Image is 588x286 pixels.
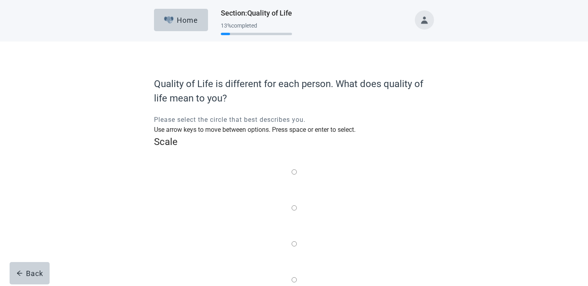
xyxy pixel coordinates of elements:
button: Toggle account menu [415,10,434,30]
legend: Scale [154,135,434,150]
input: Quality of life scale: 50 out of 100. Balance of the two [292,241,297,246]
h1: Section : Quality of Life [221,8,292,19]
button: arrow-leftBack [10,262,50,284]
div: Home [164,16,198,24]
input: Quality of life scale: 0 out of 100. Living through anything no matter what [292,169,297,175]
label: Quality of Life is different for each person. What does quality of life mean to you? [154,77,434,105]
p: Please select the circle that best describes you. [154,115,434,125]
img: Elephant [164,16,174,24]
input: Quality of life scale: 75 out of 100. 75% between extremes [292,277,297,282]
button: ElephantHome [154,9,208,31]
div: Back [16,269,43,277]
span: Use arrow keys to move between options. Press space or enter to select. [154,126,356,133]
div: 13 % completed [221,22,292,29]
input: Quality of life scale: 25 out of 100. 25% between extremes [292,205,297,211]
div: Progress section [221,19,292,39]
span: arrow-left [16,270,23,276]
